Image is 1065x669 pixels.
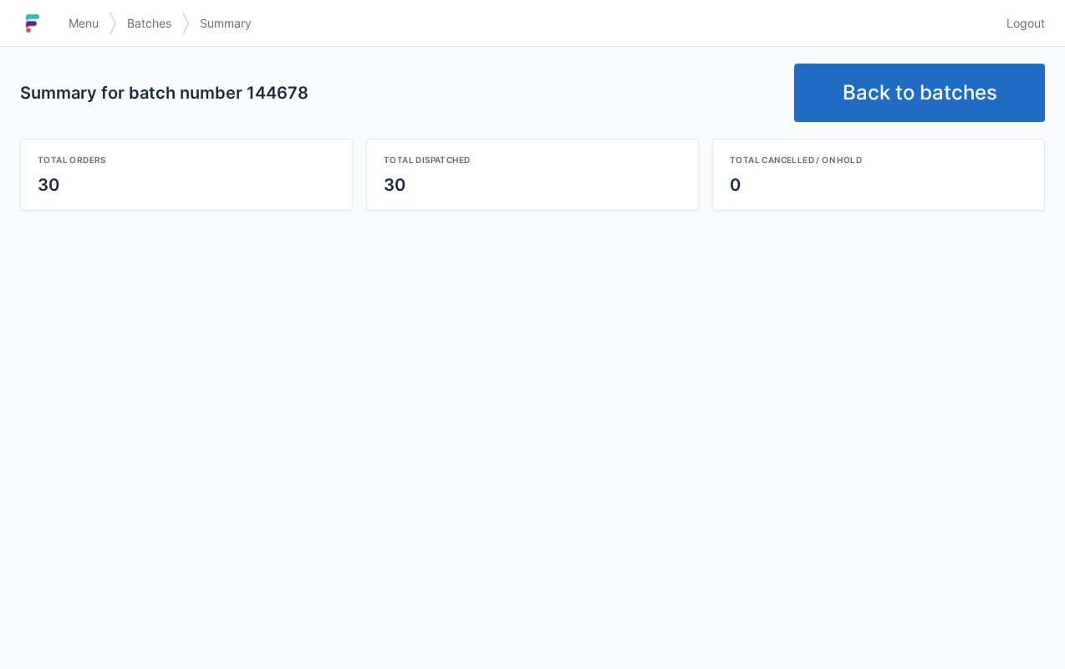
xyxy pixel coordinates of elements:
[59,8,109,38] a: Menu
[69,15,99,32] span: Menu
[996,8,1045,38] a: Logout
[384,153,681,166] div: Total dispatched
[200,15,252,32] span: Summary
[38,153,335,166] div: Total orders
[794,64,1045,122] a: Back to batches
[181,3,190,43] img: svg>
[109,3,117,43] img: svg>
[117,8,181,38] a: Batches
[190,8,262,38] a: Summary
[20,10,45,37] img: logo-small.jpg
[730,173,1027,197] div: 0
[1006,15,1045,32] span: Logout
[20,81,781,105] h2: Summary for batch number 144678
[384,173,681,197] div: 30
[38,173,335,197] div: 30
[730,153,1027,166] div: Total cancelled / on hold
[127,15,171,32] span: Batches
